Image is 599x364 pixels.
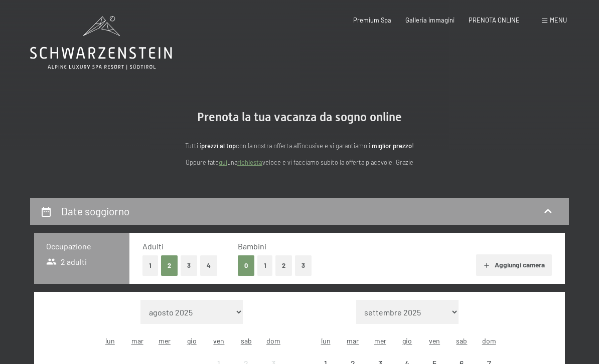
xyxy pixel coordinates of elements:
button: 2 [275,255,292,276]
abbr: giovedì [187,336,197,345]
abbr: lunedì [321,336,331,345]
abbr: venerdì [213,336,224,345]
abbr: mercoledì [159,336,171,345]
abbr: venerdì [429,336,440,345]
span: Adulti [142,241,164,251]
span: Bambini [238,241,266,251]
a: PRENOTA ONLINE [469,16,520,24]
button: 1 [142,255,158,276]
abbr: sabato [456,336,467,345]
span: 2 adulti [46,256,87,267]
abbr: sabato [241,336,252,345]
a: Premium Spa [353,16,391,24]
strong: miglior prezzo [372,142,412,150]
a: quì [219,158,227,166]
abbr: martedì [131,336,143,345]
button: 4 [200,255,217,276]
abbr: domenica [482,336,496,345]
button: 1 [257,255,273,276]
abbr: lunedì [105,336,115,345]
abbr: domenica [266,336,280,345]
p: Tutti i con la nostra offerta all'incusive e vi garantiamo il ! [99,141,500,151]
a: Galleria immagini [405,16,455,24]
button: Aggiungi camera [476,254,552,276]
button: 3 [181,255,197,276]
h2: Date soggiorno [61,205,129,217]
abbr: martedì [347,336,359,345]
span: Menu [550,16,567,24]
a: richiesta [237,158,262,166]
button: 3 [295,255,312,276]
span: Prenota la tua vacanza da sogno online [197,110,402,124]
abbr: giovedì [402,336,412,345]
strong: prezzi al top [201,142,236,150]
button: 2 [161,255,178,276]
h3: Occupazione [46,241,117,252]
button: 0 [238,255,254,276]
p: Oppure fate una veloce e vi facciamo subito la offerta piacevole. Grazie [99,157,500,167]
abbr: mercoledì [374,336,386,345]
